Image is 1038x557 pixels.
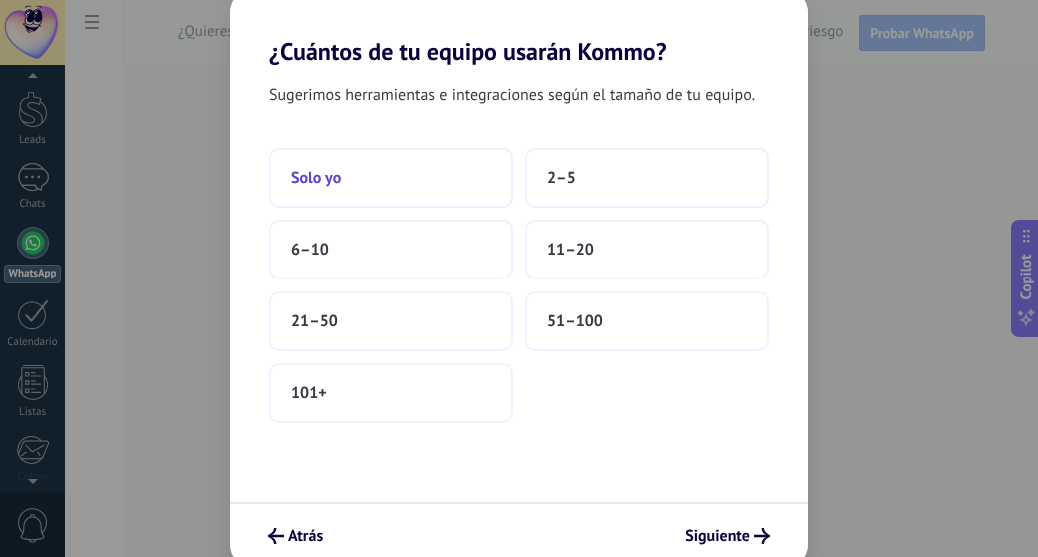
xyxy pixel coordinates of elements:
button: Siguiente [676,519,778,553]
button: 51–100 [525,291,769,351]
span: 11–20 [547,240,594,260]
span: 2–5 [547,168,576,188]
span: Siguiente [685,529,750,543]
span: 6–10 [291,240,329,260]
button: 21–50 [269,291,513,351]
button: Atrás [259,519,332,553]
button: 2–5 [525,148,769,208]
span: Atrás [288,529,323,543]
button: 6–10 [269,220,513,279]
button: Solo yo [269,148,513,208]
span: Sugerimos herramientas e integraciones según el tamaño de tu equipo. [269,82,755,108]
button: 11–20 [525,220,769,279]
span: 101+ [291,383,327,403]
span: 51–100 [547,311,603,331]
button: 101+ [269,363,513,423]
span: Solo yo [291,168,341,188]
span: 21–50 [291,311,338,331]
